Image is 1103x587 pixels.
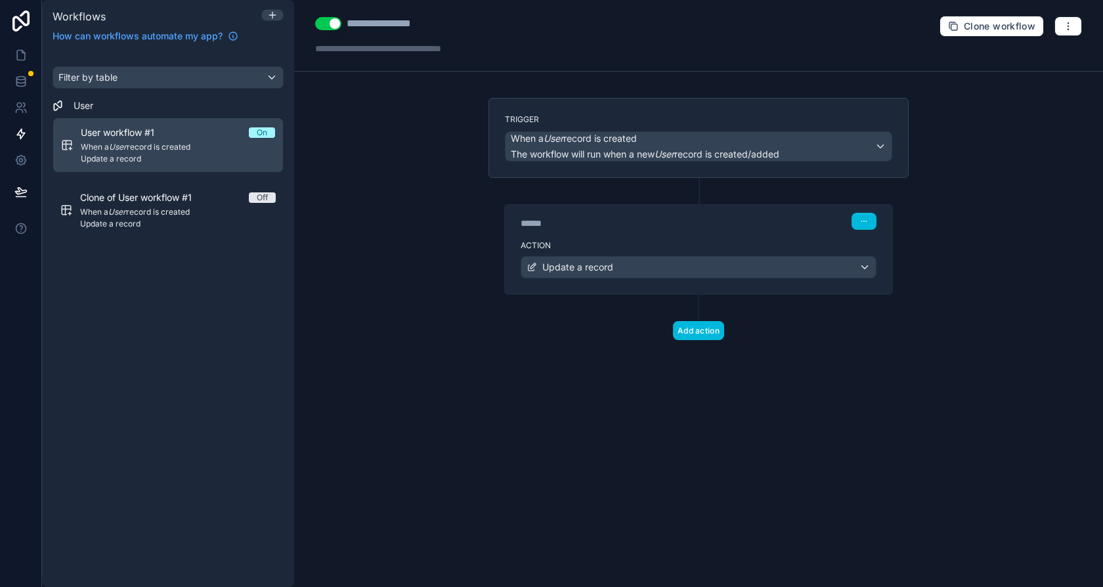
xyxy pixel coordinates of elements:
span: Update a record [542,261,613,274]
span: Workflows [53,10,106,23]
button: Update a record [521,256,876,278]
span: When a record is created [511,132,637,145]
button: Clone workflow [940,16,1044,37]
span: The workflow will run when a new record is created/added [511,148,779,160]
em: User [655,148,674,160]
button: Add action [673,321,724,340]
a: How can workflows automate my app? [47,30,244,43]
button: When aUserrecord is createdThe workflow will run when a newUserrecord is created/added [505,131,892,162]
label: Action [521,240,876,251]
span: Clone workflow [964,20,1035,32]
span: How can workflows automate my app? [53,30,223,43]
label: Trigger [505,114,892,125]
em: User [544,133,563,144]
